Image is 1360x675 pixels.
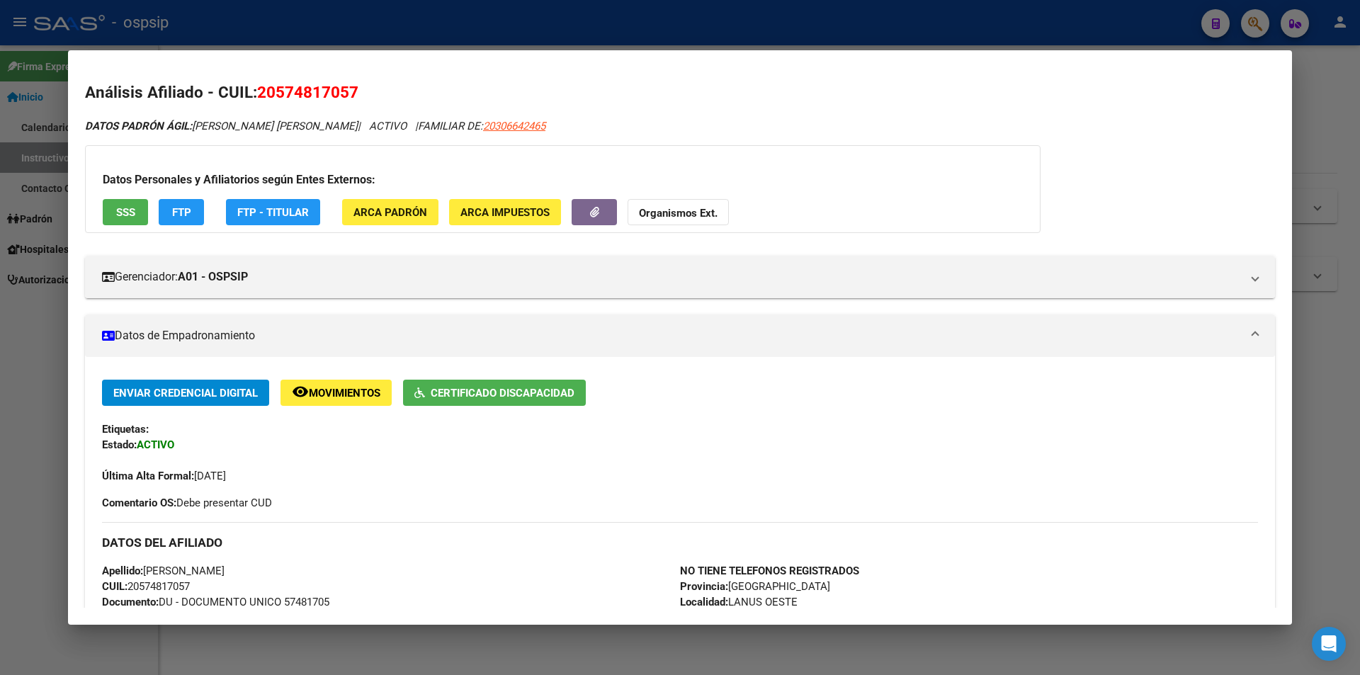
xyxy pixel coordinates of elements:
[680,580,728,593] strong: Provincia:
[85,120,192,132] strong: DATOS PADRÓN ÁGIL:
[680,596,798,608] span: LANUS OESTE
[342,199,438,225] button: ARCA Padrón
[680,596,728,608] strong: Localidad:
[292,383,309,400] mat-icon: remove_red_eye
[85,256,1275,298] mat-expansion-panel-header: Gerenciador:A01 - OSPSIP
[102,580,190,593] span: 20574817057
[102,438,137,451] strong: Estado:
[639,207,718,220] strong: Organismos Ext.
[85,120,358,132] span: [PERSON_NAME] [PERSON_NAME]
[628,199,729,225] button: Organismos Ext.
[680,580,830,593] span: [GEOGRAPHIC_DATA]
[460,206,550,219] span: ARCA Impuestos
[172,206,191,219] span: FTP
[137,438,174,451] strong: ACTIVO
[1312,627,1346,661] div: Open Intercom Messenger
[102,423,149,436] strong: Etiquetas:
[85,81,1275,105] h2: Análisis Afiliado - CUIL:
[257,83,358,101] span: 20574817057
[102,580,127,593] strong: CUIL:
[431,387,574,399] span: Certificado Discapacidad
[102,380,269,406] button: Enviar Credencial Digital
[102,470,226,482] span: [DATE]
[102,497,176,509] strong: Comentario OS:
[102,495,272,511] span: Debe presentar CUD
[85,314,1275,357] mat-expansion-panel-header: Datos de Empadronamiento
[103,171,1023,188] h3: Datos Personales y Afiliatorios según Entes Externos:
[85,120,545,132] i: | ACTIVO |
[102,565,225,577] span: [PERSON_NAME]
[102,565,143,577] strong: Apellido:
[103,199,148,225] button: SSS
[159,199,204,225] button: FTP
[680,565,859,577] strong: NO TIENE TELEFONOS REGISTRADOS
[178,268,248,285] strong: A01 - OSPSIP
[102,327,1241,344] mat-panel-title: Datos de Empadronamiento
[483,120,545,132] span: 20306642465
[280,380,392,406] button: Movimientos
[353,206,427,219] span: ARCA Padrón
[102,596,159,608] strong: Documento:
[102,535,1258,550] h3: DATOS DEL AFILIADO
[102,470,194,482] strong: Última Alta Formal:
[102,596,329,608] span: DU - DOCUMENTO UNICO 57481705
[403,380,586,406] button: Certificado Discapacidad
[113,387,258,399] span: Enviar Credencial Digital
[102,268,1241,285] mat-panel-title: Gerenciador:
[309,387,380,399] span: Movimientos
[449,199,561,225] button: ARCA Impuestos
[226,199,320,225] button: FTP - Titular
[237,206,309,219] span: FTP - Titular
[418,120,545,132] span: FAMILIAR DE:
[116,206,135,219] span: SSS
